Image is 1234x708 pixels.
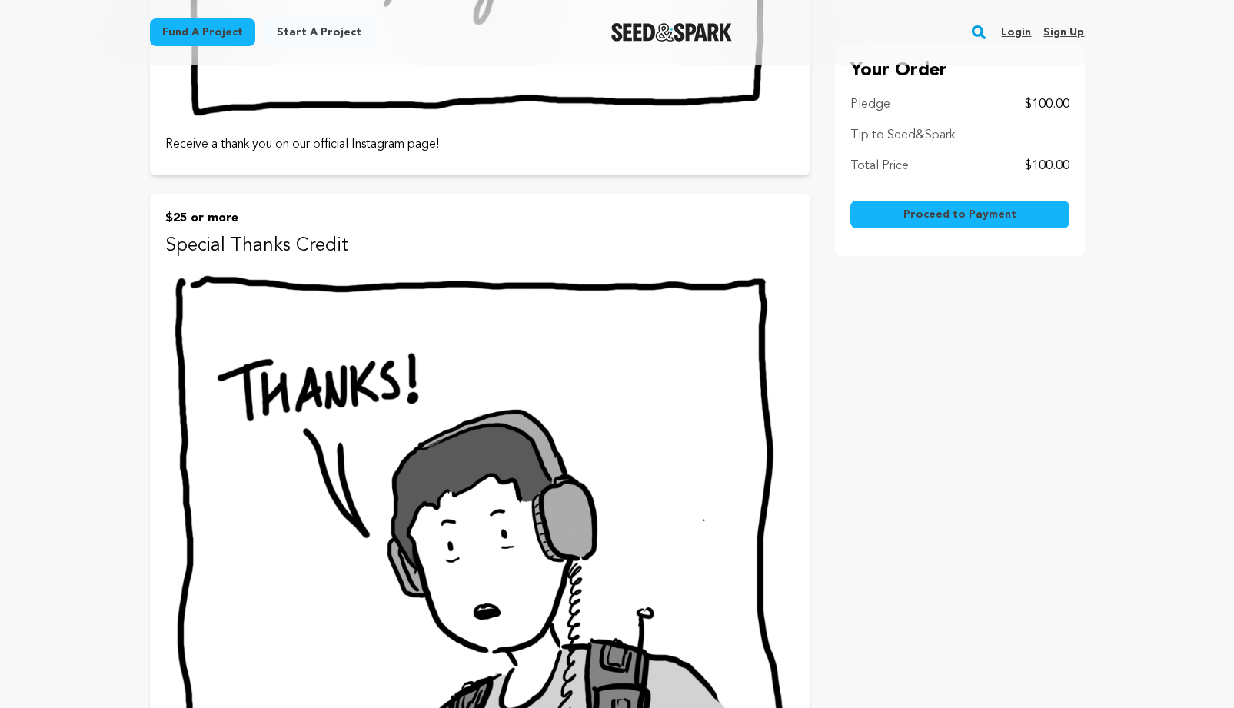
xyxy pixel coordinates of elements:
span: Proceed to Payment [903,207,1016,222]
img: Seed&Spark Logo Dark Mode [611,23,732,42]
p: Total Price [850,157,909,175]
p: - [1065,126,1069,145]
a: Start a project [264,18,374,46]
p: $100.00 [1025,95,1069,114]
a: Fund a project [150,18,255,46]
a: Login [1001,20,1031,45]
a: Sign up [1043,20,1084,45]
p: Tip to Seed&Spark [850,126,955,145]
p: $25 or more [165,209,795,228]
p: Special Thanks Credit [165,234,795,258]
p: $100.00 [1025,157,1069,175]
button: Proceed to Payment [850,201,1069,228]
p: Your Order [850,58,1069,83]
p: Receive a thank you on our official Instagram page! [165,135,795,154]
p: Pledge [850,95,890,114]
a: Seed&Spark Homepage [611,23,732,42]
